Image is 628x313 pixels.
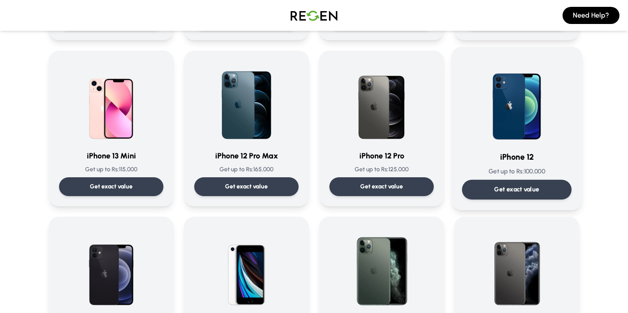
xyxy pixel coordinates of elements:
p: Get up to Rs: 125,000 [329,165,434,174]
button: Need Help? [563,7,619,24]
img: iPhone 11 Pro [476,227,558,309]
img: iPhone 12 Pro Max [205,61,287,143]
p: Get exact value [495,185,539,194]
p: Get exact value [360,182,403,191]
h3: iPhone 12 [462,151,572,164]
img: iPhone 11 Pro Max [341,227,423,309]
p: Get up to Rs: 115,000 [59,165,163,174]
h3: iPhone 12 Pro Max [194,150,299,162]
p: Get exact value [225,182,268,191]
img: iPhone 12 [474,57,560,144]
img: iPhone 12 Pro [341,61,423,143]
img: Logo [284,3,344,27]
h3: iPhone 13 Mini [59,150,163,162]
h3: iPhone 12 Pro [329,150,434,162]
img: iPhone SE (2nd Generation) [205,227,287,309]
img: iPhone 13 Mini [70,61,152,143]
p: Get up to Rs: 165,000 [194,165,299,174]
img: iPhone 12 Mini [70,227,152,309]
p: Get exact value [90,182,133,191]
p: Get up to Rs: 100,000 [462,167,572,176]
